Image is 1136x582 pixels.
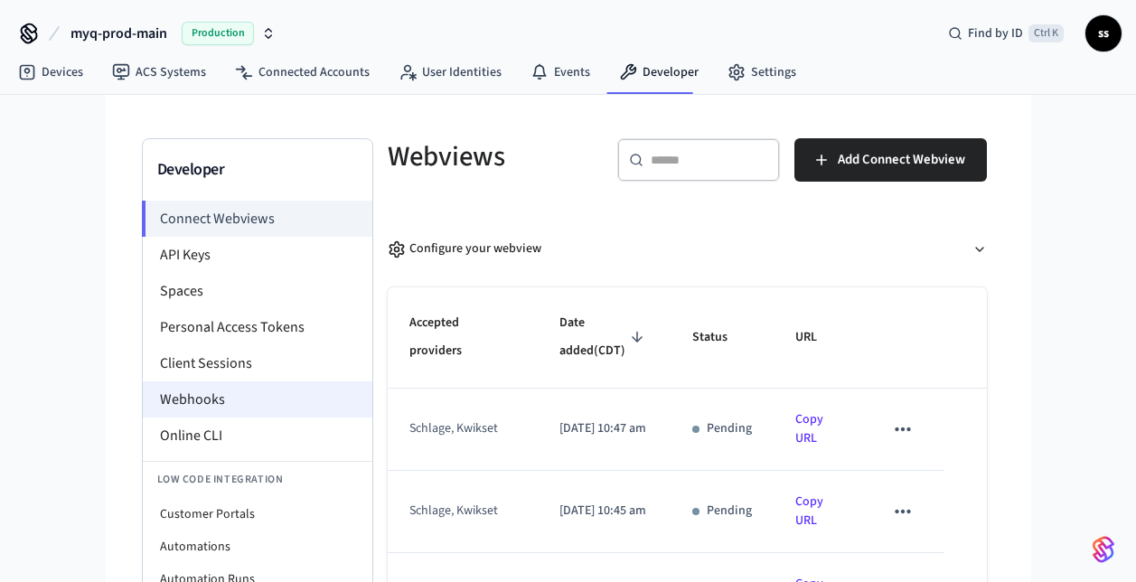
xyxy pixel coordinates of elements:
[559,502,649,521] p: [DATE] 10:45 am
[1087,17,1120,50] span: ss
[794,138,987,182] button: Add Connect Webview
[409,502,505,521] div: schlage, kwikset
[143,237,372,273] li: API Keys
[98,56,221,89] a: ACS Systems
[516,56,605,89] a: Events
[143,461,372,498] li: Low Code Integration
[388,239,541,258] div: Configure your webview
[605,56,713,89] a: Developer
[1085,15,1122,52] button: ss
[934,17,1078,50] div: Find by IDCtrl K
[143,273,372,309] li: Spaces
[142,201,372,237] li: Connect Webviews
[795,410,823,447] a: Copy URL
[182,22,254,45] span: Production
[388,225,987,273] button: Configure your webview
[795,324,840,352] span: URL
[143,418,372,454] li: Online CLI
[838,148,965,172] span: Add Connect Webview
[221,56,384,89] a: Connected Accounts
[707,419,752,438] p: Pending
[143,345,372,381] li: Client Sessions
[143,309,372,345] li: Personal Access Tokens
[795,493,823,530] a: Copy URL
[707,502,752,521] p: Pending
[70,23,167,44] span: myq-prod-main
[143,498,372,530] li: Customer Portals
[409,309,516,366] span: Accepted providers
[559,419,649,438] p: [DATE] 10:47 am
[143,530,372,563] li: Automations
[409,419,505,438] div: schlage, kwikset
[968,24,1023,42] span: Find by ID
[384,56,516,89] a: User Identities
[713,56,811,89] a: Settings
[1028,24,1064,42] span: Ctrl K
[692,324,751,352] span: Status
[143,381,372,418] li: Webhooks
[559,309,649,366] span: Date added(CDT)
[1093,535,1114,564] img: SeamLogoGradient.69752ec5.svg
[157,157,358,183] h3: Developer
[4,56,98,89] a: Devices
[388,138,596,175] h5: Webviews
